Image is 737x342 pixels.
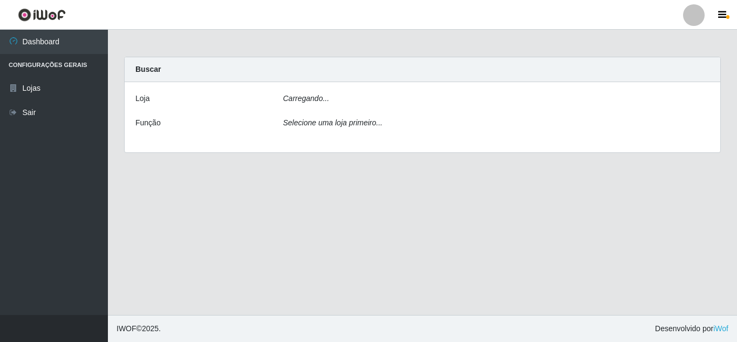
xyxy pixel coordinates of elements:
[655,323,728,334] span: Desenvolvido por
[713,324,728,333] a: iWof
[283,94,330,103] i: Carregando...
[135,93,149,104] label: Loja
[117,323,161,334] span: © 2025 .
[117,324,137,333] span: IWOF
[135,65,161,73] strong: Buscar
[18,8,66,22] img: CoreUI Logo
[283,118,383,127] i: Selecione uma loja primeiro...
[135,117,161,129] label: Função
